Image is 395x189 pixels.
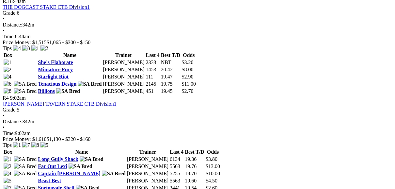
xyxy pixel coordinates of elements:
[127,149,169,155] th: Trainer
[3,28,5,33] span: •
[4,163,11,169] img: 2
[3,40,392,45] div: Prize Money: $1,515
[14,171,37,177] img: SA Bred
[38,60,73,65] a: She's Elaborate
[182,60,194,65] span: $3.20
[4,81,11,87] img: 6
[38,74,69,79] a: Starlight Riot
[206,163,220,169] span: $13.00
[3,101,117,107] a: [PERSON_NAME] TAVERN STAKE CTB Division1
[146,88,160,94] td: 451
[3,107,392,113] div: 5
[38,178,61,183] a: Beast Best
[161,52,181,59] th: Best T/D
[103,59,145,66] td: [PERSON_NAME]
[182,74,194,79] span: $2.90
[103,66,145,73] td: [PERSON_NAME]
[103,52,145,59] th: Trainer
[14,81,37,87] img: SA Bred
[69,163,92,169] img: SA Bred
[38,163,67,169] a: Far Out Lexi
[4,67,11,73] img: 2
[184,156,205,163] td: 19.36
[3,119,392,125] div: 342m
[182,88,194,94] span: $2.70
[3,45,12,51] span: Tips
[184,170,205,177] td: 19.70
[3,95,9,101] span: R4
[22,45,30,51] img: 8
[4,88,11,94] img: 8
[146,52,160,59] th: Last 4
[40,45,48,51] img: 2
[3,142,12,148] span: Tips
[4,74,11,80] img: 4
[56,88,80,94] img: SA Bred
[3,10,392,16] div: 6
[169,178,184,184] td: 5563
[3,130,392,136] div: 9:02am
[47,40,91,45] span: $1,065 - $300 - $150
[38,81,76,87] a: Tenacious Design
[182,67,194,72] span: $8.00
[3,22,22,27] span: Distance:
[38,88,55,94] a: Billions
[22,142,30,148] img: 7
[47,136,91,142] span: $1,130 - $320 - $160
[206,178,217,183] span: $4.50
[4,60,11,65] img: 1
[146,74,160,80] td: 111
[31,45,39,51] img: 1
[4,171,11,177] img: 4
[103,74,145,80] td: [PERSON_NAME]
[78,81,102,87] img: SA Bred
[205,149,220,155] th: Odds
[3,125,5,130] span: •
[3,4,90,10] a: THE DOGCAST STAKE CTB Division1
[127,170,169,177] td: [PERSON_NAME]
[103,88,145,94] td: [PERSON_NAME]
[169,163,184,170] td: 5563
[161,81,181,87] td: 19.75
[4,156,11,162] img: 1
[3,107,17,112] span: Grade:
[13,45,21,51] img: 4
[127,156,169,163] td: [PERSON_NAME]
[169,156,184,163] td: 6134
[184,163,205,170] td: 19.76
[31,142,39,148] img: 8
[13,142,21,148] img: 1
[14,163,37,169] img: SA Bred
[38,171,101,176] a: Captain [PERSON_NAME]
[161,59,181,66] td: NBT
[146,59,160,66] td: 2333
[182,52,196,59] th: Odds
[3,119,22,124] span: Distance:
[127,178,169,184] td: [PERSON_NAME]
[3,34,392,40] div: 8:44am
[169,170,184,177] td: 5255
[206,171,220,176] span: $10.00
[127,163,169,170] td: [PERSON_NAME]
[161,88,181,94] td: 19.45
[3,34,15,39] span: Time:
[3,130,15,136] span: Time:
[38,156,78,162] a: Long Gully Shack
[146,66,160,73] td: 1453
[161,66,181,73] td: 20.42
[169,149,184,155] th: Last 4
[80,156,103,162] img: SA Bred
[38,67,73,72] a: Miniature Fury
[3,10,17,16] span: Grade:
[4,52,12,58] span: Box
[3,22,392,28] div: 342m
[206,156,217,162] span: $3.80
[3,113,5,118] span: •
[38,149,126,155] th: Name
[102,171,126,177] img: SA Bred
[3,136,392,142] div: Prize Money: $1,610
[184,149,205,155] th: Best T/D
[14,88,37,94] img: SA Bred
[40,142,48,148] img: 5
[184,178,205,184] td: 19.60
